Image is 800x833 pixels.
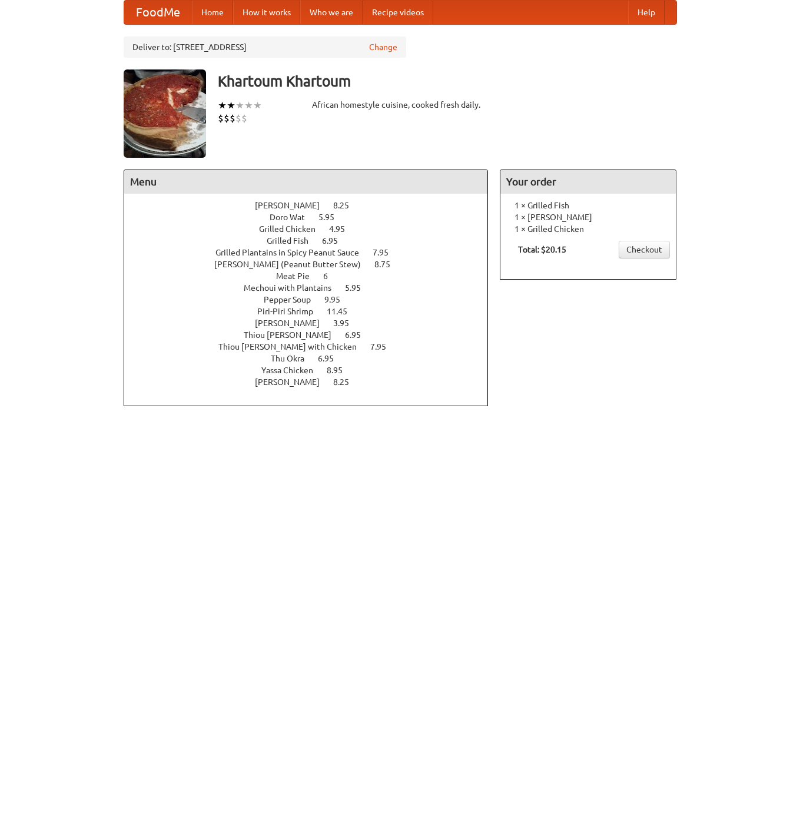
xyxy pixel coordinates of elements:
[506,200,670,211] li: 1 × Grilled Fish
[270,213,356,222] a: Doro Wat 5.95
[327,366,354,375] span: 8.95
[214,260,412,269] a: [PERSON_NAME] (Peanut Butter Stew) 8.75
[619,241,670,258] a: Checkout
[255,318,371,328] a: [PERSON_NAME] 3.95
[215,248,371,257] span: Grilled Plantains in Spicy Peanut Sauce
[257,307,325,316] span: Piri-Piri Shrimp
[370,342,398,351] span: 7.95
[329,224,357,234] span: 4.95
[323,271,340,281] span: 6
[244,283,343,293] span: Mechoui with Plantains
[374,260,402,269] span: 8.75
[500,170,676,194] h4: Your order
[345,330,373,340] span: 6.95
[255,318,331,328] span: [PERSON_NAME]
[124,170,488,194] h4: Menu
[327,307,359,316] span: 11.45
[124,1,192,24] a: FoodMe
[230,112,235,125] li: $
[235,112,241,125] li: $
[333,377,361,387] span: 8.25
[271,354,356,363] a: Thu Okra 6.95
[271,354,316,363] span: Thu Okra
[244,283,383,293] a: Mechoui with Plantains 5.95
[506,211,670,223] li: 1 × [PERSON_NAME]
[261,366,364,375] a: Yassa Chicken 8.95
[124,36,406,58] div: Deliver to: [STREET_ADDRESS]
[124,69,206,158] img: angular.jpg
[318,354,346,363] span: 6.95
[276,271,350,281] a: Meat Pie 6
[244,330,343,340] span: Thiou [PERSON_NAME]
[215,248,410,257] a: Grilled Plantains in Spicy Peanut Sauce 7.95
[267,236,320,245] span: Grilled Fish
[518,245,566,254] b: Total: $20.15
[218,99,227,112] li: ★
[506,223,670,235] li: 1 × Grilled Chicken
[270,213,317,222] span: Doro Wat
[192,1,233,24] a: Home
[259,224,367,234] a: Grilled Chicken 4.95
[218,342,408,351] a: Thiou [PERSON_NAME] with Chicken 7.95
[261,366,325,375] span: Yassa Chicken
[276,271,321,281] span: Meat Pie
[264,295,323,304] span: Pepper Soup
[218,69,677,93] h3: Khartoum Khartoum
[214,260,373,269] span: [PERSON_NAME] (Peanut Butter Stew)
[233,1,300,24] a: How it works
[345,283,373,293] span: 5.95
[244,99,253,112] li: ★
[369,41,397,53] a: Change
[257,307,369,316] a: Piri-Piri Shrimp 11.45
[318,213,346,222] span: 5.95
[373,248,400,257] span: 7.95
[312,99,489,111] div: African homestyle cuisine, cooked fresh daily.
[255,377,371,387] a: [PERSON_NAME] 8.25
[235,99,244,112] li: ★
[224,112,230,125] li: $
[255,201,371,210] a: [PERSON_NAME] 8.25
[628,1,665,24] a: Help
[241,112,247,125] li: $
[264,295,362,304] a: Pepper Soup 9.95
[333,318,361,328] span: 3.95
[363,1,433,24] a: Recipe videos
[218,342,369,351] span: Thiou [PERSON_NAME] with Chicken
[322,236,350,245] span: 6.95
[267,236,360,245] a: Grilled Fish 6.95
[244,330,383,340] a: Thiou [PERSON_NAME] 6.95
[259,224,327,234] span: Grilled Chicken
[324,295,352,304] span: 9.95
[253,99,262,112] li: ★
[227,99,235,112] li: ★
[333,201,361,210] span: 8.25
[255,377,331,387] span: [PERSON_NAME]
[255,201,331,210] span: [PERSON_NAME]
[300,1,363,24] a: Who we are
[218,112,224,125] li: $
